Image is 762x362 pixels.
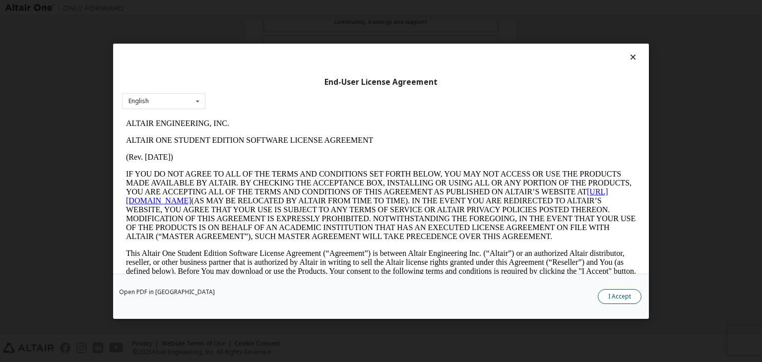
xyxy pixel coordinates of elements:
div: End-User License Agreement [122,77,640,87]
div: English [128,98,149,104]
p: (Rev. [DATE]) [4,38,514,47]
button: I Accept [598,289,641,304]
a: [URL][DOMAIN_NAME] [4,72,486,90]
a: Open PDF in [GEOGRAPHIC_DATA] [119,289,215,295]
p: IF YOU DO NOT AGREE TO ALL OF THE TERMS AND CONDITIONS SET FORTH BELOW, YOU MAY NOT ACCESS OR USE... [4,55,514,126]
p: ALTAIR ENGINEERING, INC. [4,4,514,13]
p: ALTAIR ONE STUDENT EDITION SOFTWARE LICENSE AGREEMENT [4,21,514,30]
p: This Altair One Student Edition Software License Agreement (“Agreement”) is between Altair Engine... [4,134,514,170]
